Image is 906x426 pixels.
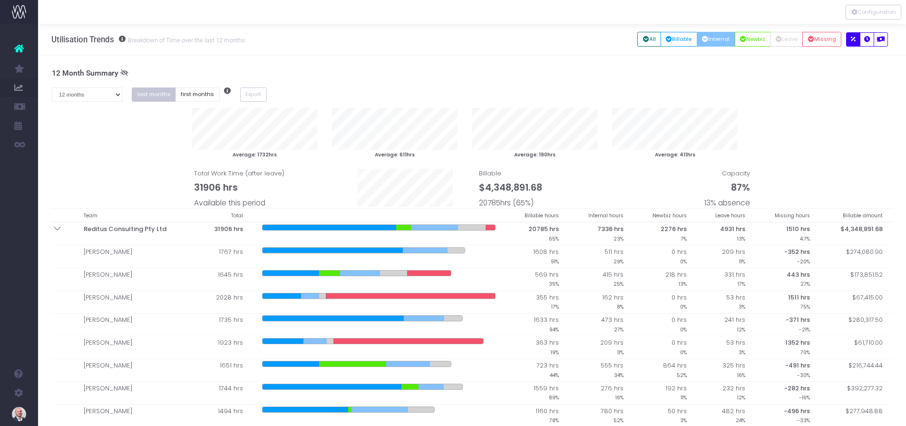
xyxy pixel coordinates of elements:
small: 0% [680,257,687,265]
small: -16% [799,393,810,401]
span: 192 hrs [665,384,687,393]
small: 0% [680,302,687,310]
button: Leave [770,32,803,47]
span: 53 hrs [726,338,745,348]
small: 91% [551,257,559,265]
small: 13% [679,279,687,288]
small: 27% [614,325,623,333]
span: 0 hrs [672,293,687,302]
span: 2276 hrs [661,224,687,234]
td: [PERSON_NAME] [74,359,195,382]
button: Internal [697,32,735,47]
small: Newbiz hours [653,211,687,219]
span: 1559 hrs [534,384,559,393]
td: 1767 hrs [195,245,253,268]
small: 8% [617,302,623,310]
span: 473 hrs [601,315,623,325]
small: 11% [739,257,745,265]
span: 1510 hrs [786,224,810,234]
small: 52% [677,370,687,379]
span: 12 Month Summary [52,69,118,78]
small: 23% [614,234,623,242]
small: 0% [680,325,687,333]
span: 1160 hrs [536,407,559,416]
span: 241 hrs [724,315,745,325]
span: 363 hrs [536,338,559,348]
span: -282 hrs [784,384,810,393]
span: 53 hrs [726,293,745,302]
small: 0% [680,348,687,356]
h3: Utilisation Trends [51,35,246,44]
span: 864 hrs [663,361,687,370]
span: 209 hrs [600,338,623,348]
small: 78% [549,416,559,424]
small: 94% [549,325,559,333]
td: $67,415.00 [819,290,893,313]
small: Total [231,211,243,219]
small: 11% [681,393,687,401]
small: 44% [550,370,559,379]
span: 443 hrs [787,270,810,280]
span: 780 hrs [601,407,623,416]
button: Missing [802,32,841,47]
span: 162 hrs [602,293,623,302]
small: 35% [549,279,559,288]
span: 1511 hrs [788,293,810,302]
td: $274,080.90 [819,245,893,268]
small: 7% [681,234,687,242]
td: $216,744.44 [819,359,893,382]
small: -21% [799,325,810,333]
span: 1633 hrs [534,315,559,325]
span: 723 hrs [536,361,559,370]
td: $392,277.32 [819,381,893,404]
span: 0 hrs [672,315,687,325]
span: $4,348,891.68 [479,181,542,194]
span: Capacity [704,169,750,208]
span: 355 hrs [536,293,559,302]
button: Billable [661,32,697,47]
td: [PERSON_NAME] [74,268,195,290]
small: Average: 411hrs [655,150,695,158]
td: $61,710.00 [819,336,893,359]
span: 0 hrs [672,247,687,257]
span: -352 hrs [784,247,810,257]
img: images/default_profile_image.png [12,407,26,421]
td: $280,317.50 [819,313,893,336]
th: 31906 hrs [195,222,253,245]
span: 325 hrs [722,361,745,370]
small: Average: 611hrs [375,150,415,158]
small: 34% [614,370,623,379]
button: first months [175,87,220,102]
span: -371 hrs [786,315,810,325]
small: 52% [614,416,623,424]
span: -496 hrs [784,407,810,416]
small: 19% [551,348,559,356]
small: 65% [549,234,559,242]
td: [PERSON_NAME] [74,381,195,404]
span: 218 hrs [665,270,687,280]
small: 3% [680,416,687,424]
span: 31906 hrs [194,181,238,194]
small: 89% [549,393,559,401]
small: -30% [797,370,810,379]
td: [PERSON_NAME] [74,290,195,313]
span: 415 hrs [603,270,623,280]
span: 1352 hrs [785,338,810,348]
small: 75% [800,302,810,310]
button: last months [132,87,176,102]
span: 511 hrs [604,247,623,257]
small: 4.7% [800,234,810,242]
td: [PERSON_NAME] [74,336,195,359]
small: 12% [737,393,745,401]
td: 1651 hrs [195,359,253,382]
small: 3% [739,302,745,310]
span: -491 hrs [785,361,810,370]
span: 87% [731,181,750,194]
span: 569 hrs [535,270,559,280]
small: 17% [551,302,559,310]
small: Billable amount [843,211,883,219]
td: 1735 hrs [195,313,253,336]
span: 20785hrs (65%) [479,197,534,208]
span: 20785 hrs [528,224,559,234]
small: Team [84,211,97,219]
